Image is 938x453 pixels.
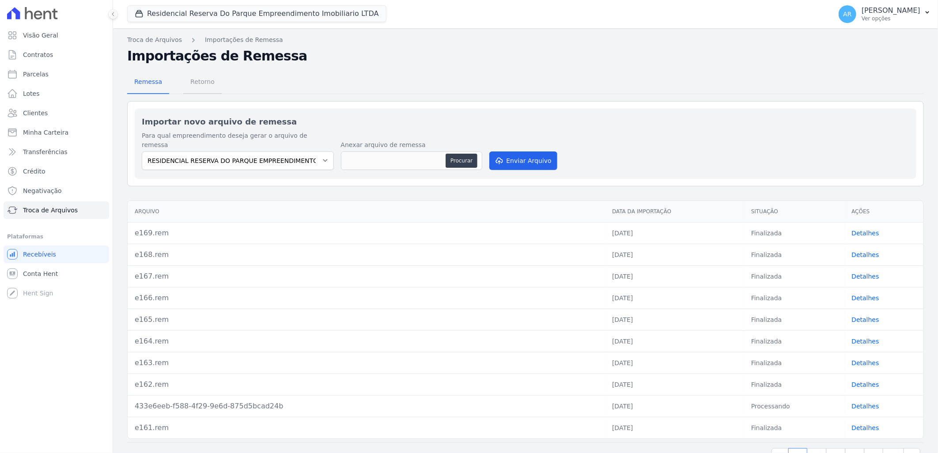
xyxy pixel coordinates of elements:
nav: Breadcrumb [127,35,924,45]
th: Data da Importação [605,201,744,223]
td: Finalizada [744,374,845,395]
span: Negativação [23,186,62,195]
td: [DATE] [605,374,744,395]
a: Visão Geral [4,26,109,44]
h2: Importar novo arquivo de remessa [142,116,909,128]
a: Retorno [183,71,222,94]
span: Minha Carteira [23,128,68,137]
span: Crédito [23,167,45,176]
td: [DATE] [605,265,744,287]
td: [DATE] [605,244,744,265]
span: Contratos [23,50,53,59]
button: Enviar Arquivo [489,151,557,170]
td: Finalizada [744,265,845,287]
div: e168.rem [135,249,598,260]
th: Situação [744,201,845,223]
a: Importações de Remessa [205,35,283,45]
div: e169.rem [135,228,598,238]
button: Residencial Reserva Do Parque Empreendimento Imobiliario LTDA [127,5,386,22]
span: Conta Hent [23,269,58,278]
p: [PERSON_NAME] [862,6,920,15]
a: Minha Carteira [4,124,109,141]
td: Processando [744,395,845,417]
div: 433e6eeb-f588-4f29-9e6d-875d5bcad24b [135,401,598,411]
span: AR [843,11,851,17]
td: [DATE] [605,352,744,374]
td: Finalizada [744,309,845,330]
nav: Tab selector [127,71,222,94]
a: Detalhes [852,424,879,431]
td: Finalizada [744,287,845,309]
a: Detalhes [852,359,879,366]
a: Crédito [4,162,109,180]
a: Lotes [4,85,109,102]
div: e166.rem [135,293,598,303]
span: Recebíveis [23,250,56,259]
label: Para qual empreendimento deseja gerar o arquivo de remessa [142,131,334,150]
a: Contratos [4,46,109,64]
label: Anexar arquivo de remessa [341,140,482,150]
span: Parcelas [23,70,49,79]
span: Troca de Arquivos [23,206,78,215]
span: Lotes [23,89,40,98]
div: e164.rem [135,336,598,347]
td: Finalizada [744,330,845,352]
td: [DATE] [605,309,744,330]
div: e165.rem [135,314,598,325]
td: Finalizada [744,352,845,374]
th: Ações [845,201,923,223]
a: Recebíveis [4,245,109,263]
a: Detalhes [852,381,879,388]
td: [DATE] [605,395,744,417]
a: Conta Hent [4,265,109,283]
a: Detalhes [852,316,879,323]
a: Detalhes [852,251,879,258]
td: Finalizada [744,222,845,244]
button: AR [PERSON_NAME] Ver opções [832,2,938,26]
a: Negativação [4,182,109,200]
a: Detalhes [852,294,879,302]
a: Remessa [127,71,169,94]
td: [DATE] [605,222,744,244]
div: e162.rem [135,379,598,390]
a: Clientes [4,104,109,122]
div: Plataformas [7,231,106,242]
td: Finalizada [744,417,845,438]
a: Transferências [4,143,109,161]
a: Troca de Arquivos [4,201,109,219]
a: Detalhes [852,403,879,410]
a: Parcelas [4,65,109,83]
a: Detalhes [852,230,879,237]
span: Transferências [23,147,68,156]
td: [DATE] [605,417,744,438]
a: Detalhes [852,273,879,280]
button: Procurar [446,154,477,168]
th: Arquivo [128,201,605,223]
span: Visão Geral [23,31,58,40]
div: e161.rem [135,423,598,433]
h2: Importações de Remessa [127,48,924,64]
td: Finalizada [744,244,845,265]
a: Troca de Arquivos [127,35,182,45]
div: e163.rem [135,358,598,368]
span: Clientes [23,109,48,117]
td: [DATE] [605,330,744,352]
span: Remessa [129,73,167,91]
span: Retorno [185,73,220,91]
p: Ver opções [862,15,920,22]
td: [DATE] [605,287,744,309]
a: Detalhes [852,338,879,345]
div: e167.rem [135,271,598,282]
